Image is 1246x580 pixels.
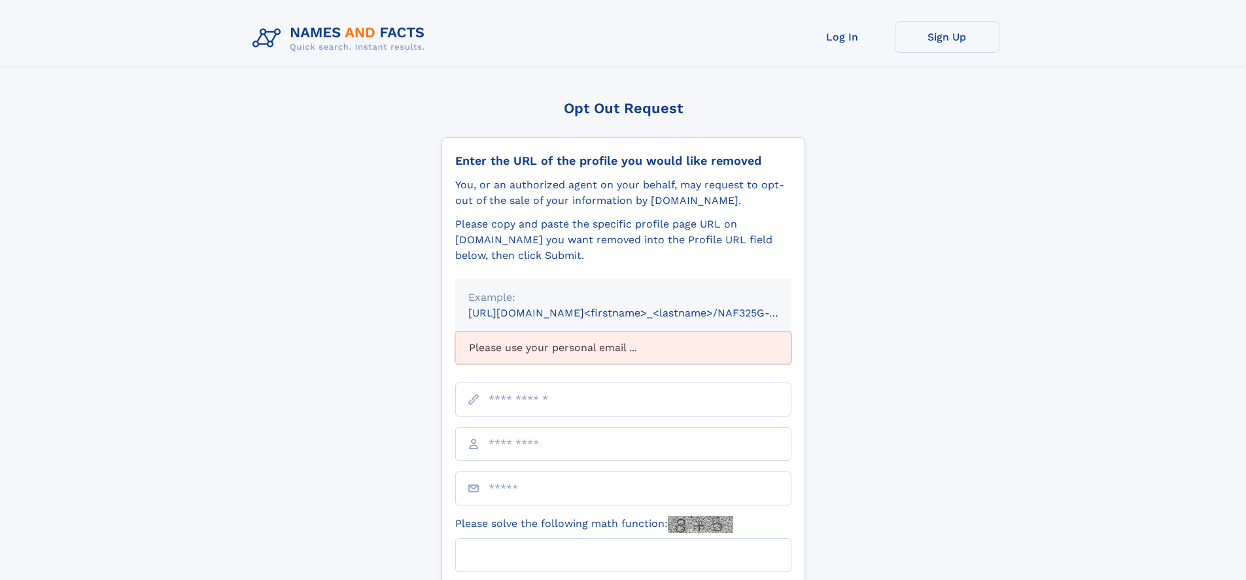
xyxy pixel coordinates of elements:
img: Logo Names and Facts [247,21,436,56]
a: Sign Up [895,21,999,53]
div: Enter the URL of the profile you would like removed [455,154,791,168]
div: Please copy and paste the specific profile page URL on [DOMAIN_NAME] you want removed into the Pr... [455,216,791,264]
div: Example: [468,290,778,305]
div: Opt Out Request [441,100,805,116]
div: You, or an authorized agent on your behalf, may request to opt-out of the sale of your informatio... [455,177,791,209]
small: [URL][DOMAIN_NAME]<firstname>_<lastname>/NAF325G-xxxxxxxx [468,307,816,319]
a: Log In [790,21,895,53]
label: Please solve the following math function: [455,516,733,533]
div: Please use your personal email ... [455,332,791,364]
